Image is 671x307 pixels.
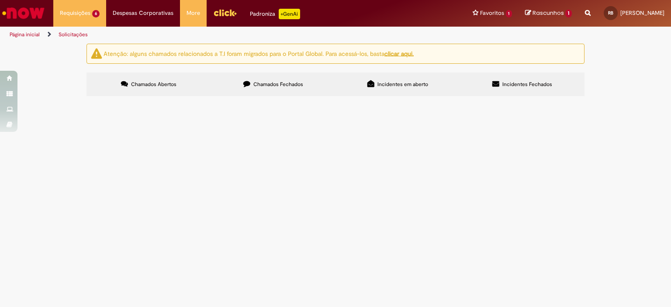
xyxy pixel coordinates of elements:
ng-bind-html: Atenção: alguns chamados relacionados a T.I foram migrados para o Portal Global. Para acessá-los,... [104,49,414,57]
span: Chamados Abertos [131,81,176,88]
ul: Trilhas de página [7,27,441,43]
span: Rascunhos [533,9,564,17]
span: 1 [506,10,512,17]
span: 1 [565,10,572,17]
img: ServiceNow [1,4,46,22]
span: [PERSON_NAME] [620,9,664,17]
span: Incidentes Fechados [502,81,552,88]
span: More [187,9,200,17]
span: Chamados Fechados [253,81,303,88]
span: Despesas Corporativas [113,9,173,17]
p: +GenAi [279,9,300,19]
img: click_logo_yellow_360x200.png [213,6,237,19]
span: 6 [92,10,100,17]
span: Incidentes em aberto [377,81,428,88]
a: Solicitações [59,31,88,38]
a: clicar aqui. [384,49,414,57]
span: Favoritos [480,9,504,17]
a: Rascunhos [525,9,572,17]
span: Requisições [60,9,90,17]
div: Padroniza [250,9,300,19]
a: Página inicial [10,31,40,38]
span: RB [608,10,613,16]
